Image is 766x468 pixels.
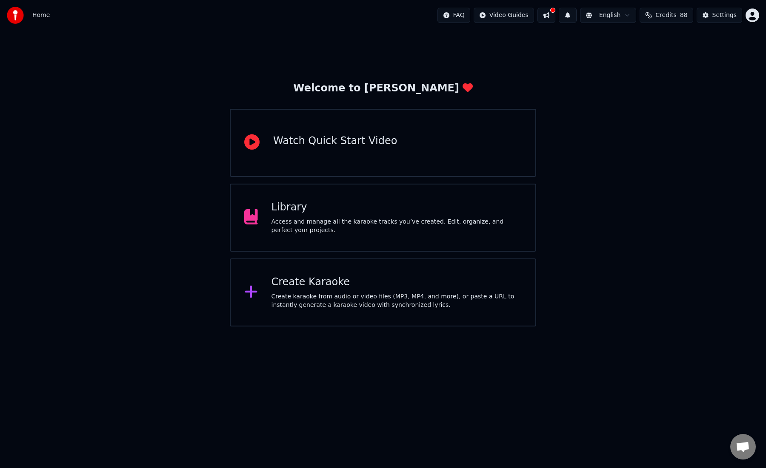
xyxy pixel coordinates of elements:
[32,11,50,20] nav: breadcrumb
[474,8,534,23] button: Video Guides
[293,82,473,95] div: Welcome to [PERSON_NAME]
[680,11,688,20] span: 88
[712,11,737,20] div: Settings
[273,134,397,148] div: Watch Quick Start Video
[697,8,742,23] button: Settings
[272,275,522,289] div: Create Karaoke
[7,7,24,24] img: youka
[272,201,522,214] div: Library
[730,434,756,459] a: 채팅 열기
[640,8,693,23] button: Credits88
[32,11,50,20] span: Home
[437,8,470,23] button: FAQ
[272,292,522,309] div: Create karaoke from audio or video files (MP3, MP4, and more), or paste a URL to instantly genera...
[655,11,676,20] span: Credits
[272,218,522,235] div: Access and manage all the karaoke tracks you’ve created. Edit, organize, and perfect your projects.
